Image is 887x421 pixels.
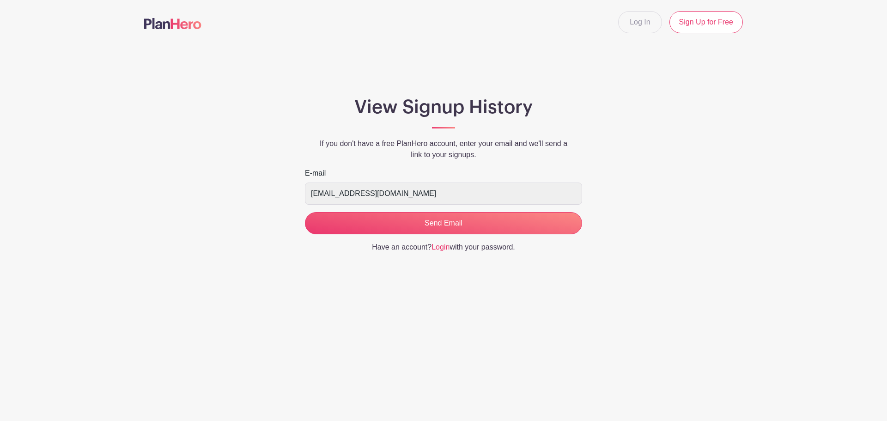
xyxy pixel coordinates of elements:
img: logo-507f7623f17ff9eddc593b1ce0a138ce2505c220e1c5a4e2b4648c50719b7d32.svg [144,18,201,29]
label: E-mail [305,168,326,179]
a: Log In [618,11,662,33]
a: Login [431,243,450,251]
p: Have an account? with your password. [305,242,582,253]
h1: View Signup History [305,96,582,118]
input: Send Email [305,212,582,234]
p: If you don't have a free PlanHero account, enter your email and we'll send a link to your signups. [305,138,582,160]
a: Sign Up for Free [669,11,743,33]
input: e.g. julie@eventco.com [305,183,582,205]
